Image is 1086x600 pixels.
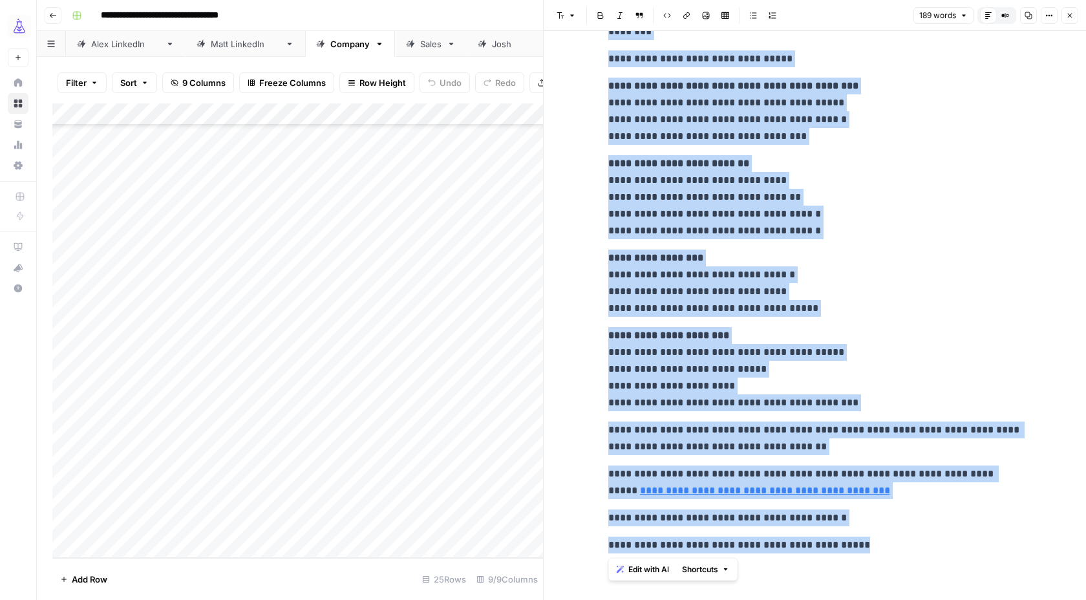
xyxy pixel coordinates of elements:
[395,31,467,57] a: Sales
[259,76,326,89] span: Freeze Columns
[112,72,157,93] button: Sort
[8,134,28,155] a: Usage
[8,114,28,134] a: Your Data
[475,72,524,93] button: Redo
[682,564,718,575] span: Shortcuts
[8,10,28,43] button: Workspace: AirOps Growth
[471,569,543,590] div: 9/9 Columns
[417,569,471,590] div: 25 Rows
[919,10,956,21] span: 189 words
[8,93,28,114] a: Browse
[58,72,107,93] button: Filter
[8,278,28,299] button: Help + Support
[913,7,974,24] button: 189 words
[182,76,226,89] span: 9 Columns
[467,31,586,57] a: [PERSON_NAME]
[162,72,234,93] button: 9 Columns
[440,76,462,89] span: Undo
[8,237,28,257] a: AirOps Academy
[305,31,395,57] a: Company
[339,72,414,93] button: Row Height
[186,31,305,57] a: [PERSON_NAME]
[52,569,115,590] button: Add Row
[359,76,406,89] span: Row Height
[420,37,442,50] div: Sales
[420,72,470,93] button: Undo
[8,15,31,38] img: AirOps Growth Logo
[495,76,516,89] span: Redo
[211,37,280,50] div: [PERSON_NAME]
[239,72,334,93] button: Freeze Columns
[677,561,735,578] button: Shortcuts
[8,155,28,176] a: Settings
[8,258,28,277] div: What's new?
[91,37,160,50] div: [PERSON_NAME]
[66,76,87,89] span: Filter
[8,72,28,93] a: Home
[8,257,28,278] button: What's new?
[492,37,561,50] div: [PERSON_NAME]
[66,31,186,57] a: [PERSON_NAME]
[120,76,137,89] span: Sort
[330,37,370,50] div: Company
[72,573,107,586] span: Add Row
[612,561,674,578] button: Edit with AI
[628,564,669,575] span: Edit with AI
